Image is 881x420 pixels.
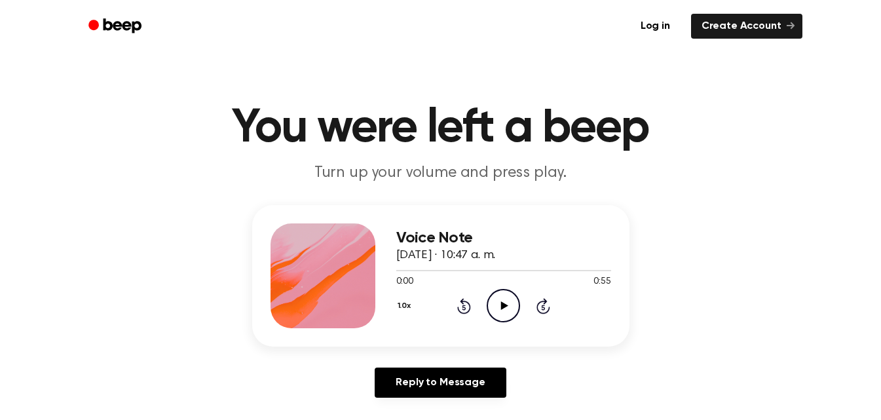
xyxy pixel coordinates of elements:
[189,162,692,184] p: Turn up your volume and press play.
[79,14,153,39] a: Beep
[396,295,416,317] button: 1.0x
[396,250,496,261] span: [DATE] · 10:47 a. m.
[396,275,413,289] span: 0:00
[691,14,802,39] a: Create Account
[375,368,506,398] a: Reply to Message
[396,229,611,247] h3: Voice Note
[628,11,683,41] a: Log in
[105,105,776,152] h1: You were left a beep
[593,275,610,289] span: 0:55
